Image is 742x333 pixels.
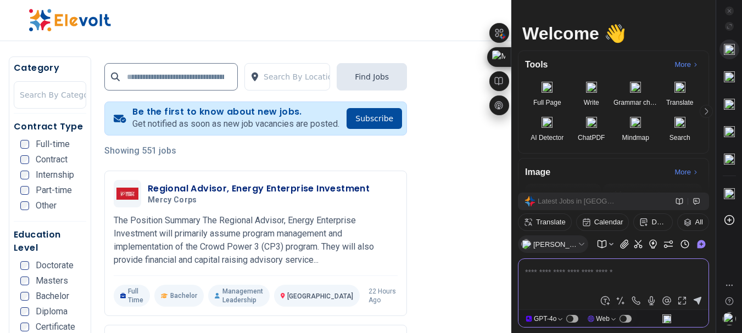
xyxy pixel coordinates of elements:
[20,201,29,210] input: Other
[20,261,29,270] input: Doctorate
[36,201,57,210] span: Other
[114,214,398,267] p: The Position Summary The Regional Advisor, Energy Enterprise Investment will primarily assume pro...
[170,291,197,300] span: Bachelor
[287,292,353,300] span: [GEOGRAPHIC_DATA]
[104,144,407,157] p: Showing 551 jobs
[36,323,75,331] span: Certificate
[14,61,86,75] h5: Category
[20,186,29,195] input: Part-time
[687,280,742,333] iframe: Chat Widget
[29,9,111,32] img: Elevolt
[36,140,70,149] span: Full-time
[148,182,370,195] h3: Regional Advisor, Energy Enterprise Investment
[36,307,68,316] span: Diploma
[20,292,29,301] input: Bachelor
[116,188,138,200] img: Mercy Corps
[114,285,150,307] p: Full Time
[20,276,29,285] input: Masters
[132,106,339,117] h4: Be the first to know about new jobs.
[20,171,29,179] input: Internship
[20,140,29,149] input: Full-time
[36,171,74,179] span: Internship
[36,276,68,285] span: Masters
[36,186,72,195] span: Part-time
[36,155,68,164] span: Contract
[20,307,29,316] input: Diploma
[20,155,29,164] input: Contract
[14,120,86,133] h5: Contract Type
[132,117,339,131] p: Get notified as soon as new job vacancies are posted.
[114,180,398,307] a: Mercy CorpsRegional Advisor, Energy Enterprise InvestmentMercy CorpsThe Position Summary The Regi...
[14,228,86,255] h5: Education Level
[208,285,269,307] p: Management Leadership
[337,63,407,91] button: Find Jobs
[36,292,69,301] span: Bachelor
[369,287,398,304] p: 22 hours ago
[347,108,402,129] button: Subscribe
[20,323,29,331] input: Certificate
[36,261,74,270] span: Doctorate
[148,195,197,205] span: Mercy Corps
